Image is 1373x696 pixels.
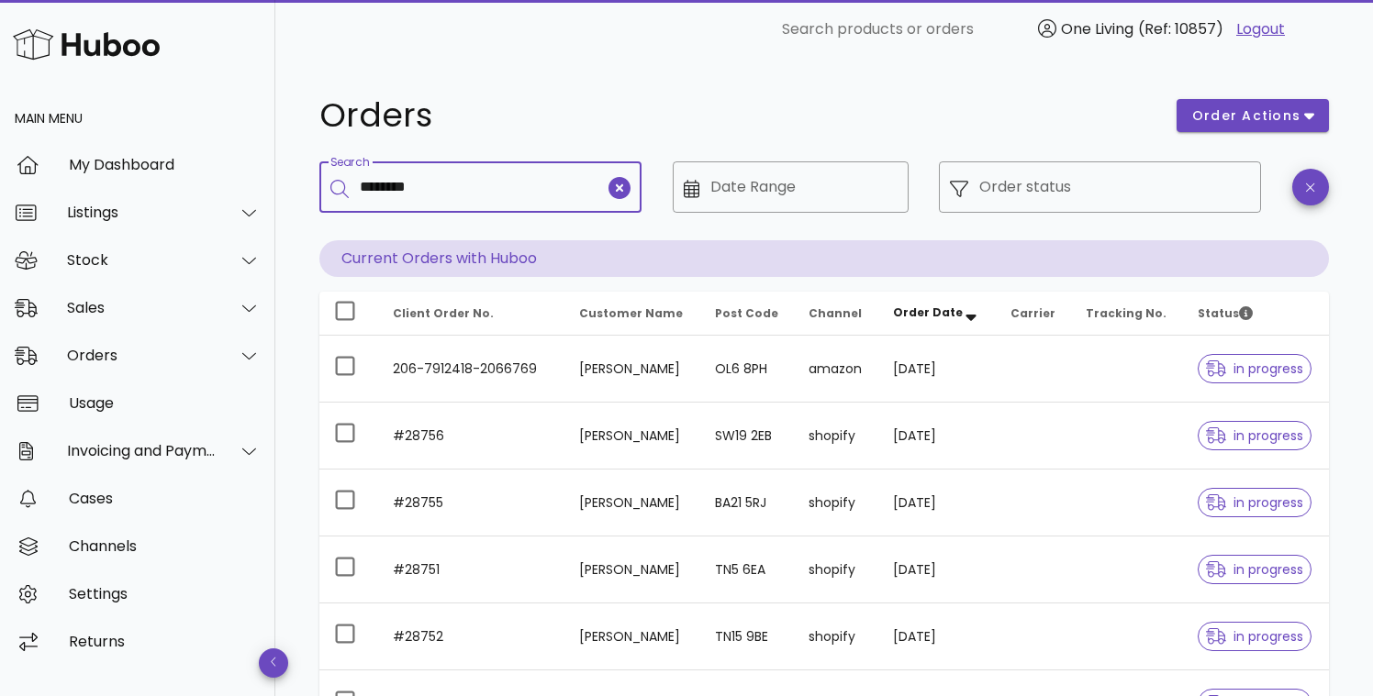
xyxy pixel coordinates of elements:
[1236,18,1285,40] a: Logout
[378,403,564,470] td: #28756
[794,603,878,670] td: shopify
[700,292,795,336] th: Post Code
[393,305,494,321] span: Client Order No.
[67,442,217,459] div: Invoicing and Payments
[378,536,564,603] td: #28751
[378,336,564,403] td: 206-7912418-2066769
[878,470,996,536] td: [DATE]
[69,156,261,173] div: My Dashboard
[700,536,795,603] td: TN5 6EA
[878,292,996,336] th: Order Date: Sorted descending. Activate to remove sorting.
[67,251,217,269] div: Stock
[794,403,878,470] td: shopify
[67,347,217,364] div: Orders
[1010,305,1055,321] span: Carrier
[69,537,261,555] div: Channels
[700,403,795,470] td: SW19 2EB
[794,336,878,403] td: amazon
[700,336,795,403] td: OL6 8PH
[794,470,878,536] td: shopify
[700,470,795,536] td: BA21 5RJ
[319,240,1329,277] p: Current Orders with Huboo
[1206,630,1303,643] span: in progress
[996,292,1071,336] th: Carrier
[67,299,217,316] div: Sales
[1206,362,1303,375] span: in progress
[1183,292,1329,336] th: Status
[13,25,160,64] img: Huboo Logo
[378,292,564,336] th: Client Order No.
[564,292,699,336] th: Customer Name
[378,470,564,536] td: #28755
[893,304,963,320] span: Order Date
[608,177,631,199] button: clear icon
[1061,18,1133,39] span: One Living
[878,336,996,403] td: [DATE]
[1198,305,1253,321] span: Status
[1138,18,1223,39] span: (Ref: 10857)
[1071,292,1183,336] th: Tracking No.
[564,336,699,403] td: [PERSON_NAME]
[794,292,878,336] th: Channel
[878,403,996,470] td: [DATE]
[69,585,261,602] div: Settings
[579,305,683,321] span: Customer Name
[67,204,217,221] div: Listings
[809,305,862,321] span: Channel
[715,305,778,321] span: Post Code
[69,394,261,412] div: Usage
[1206,563,1303,576] span: in progress
[319,99,1155,132] h1: Orders
[69,633,261,650] div: Returns
[564,470,699,536] td: [PERSON_NAME]
[1086,305,1166,321] span: Tracking No.
[1177,99,1329,132] button: order actions
[564,403,699,470] td: [PERSON_NAME]
[378,603,564,670] td: #28752
[69,490,261,507] div: Cases
[878,603,996,670] td: [DATE]
[1206,496,1303,509] span: in progress
[564,536,699,603] td: [PERSON_NAME]
[794,536,878,603] td: shopify
[700,603,795,670] td: TN15 9BE
[1206,429,1303,442] span: in progress
[1191,106,1301,126] span: order actions
[564,603,699,670] td: [PERSON_NAME]
[878,536,996,603] td: [DATE]
[330,156,369,170] label: Search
